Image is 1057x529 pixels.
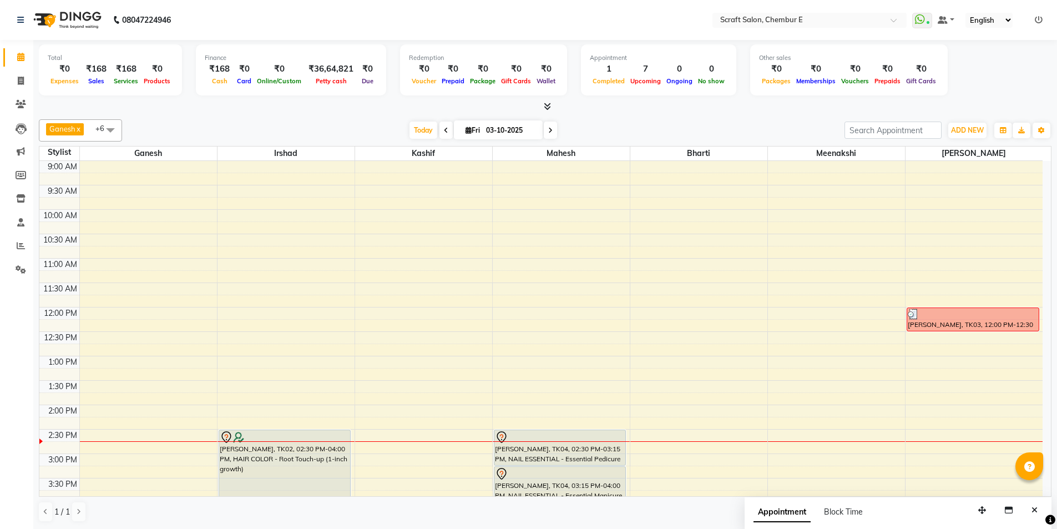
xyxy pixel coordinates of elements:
div: 11:30 AM [41,283,79,295]
span: ADD NEW [951,126,984,134]
div: 3:30 PM [46,478,79,490]
div: ₹0 [793,63,838,75]
div: 9:30 AM [45,185,79,197]
span: Card [234,77,254,85]
img: logo [28,4,104,36]
div: ₹168 [205,63,234,75]
b: 08047224946 [122,4,171,36]
span: Meenakshi [768,147,905,160]
div: ₹0 [467,63,498,75]
span: Services [111,77,141,85]
div: Appointment [590,53,727,63]
div: [PERSON_NAME], TK02, 02:30 PM-04:00 PM, HAIR COLOR - Root Touch-up (1-inch growth) [219,430,351,502]
span: Mahesh [493,147,630,160]
div: 2:00 PM [46,405,79,417]
span: [PERSON_NAME] [906,147,1043,160]
div: 1:00 PM [46,356,79,368]
span: Gift Cards [903,77,939,85]
span: Wallet [534,77,558,85]
span: 1 / 1 [54,506,70,518]
div: ₹168 [111,63,141,75]
input: 2025-10-03 [483,122,538,139]
div: Finance [205,53,377,63]
div: 10:00 AM [41,210,79,221]
span: Appointment [753,502,811,522]
div: ₹0 [872,63,903,75]
div: Other sales [759,53,939,63]
div: 11:00 AM [41,259,79,270]
div: [PERSON_NAME], TK04, 03:15 PM-04:00 PM, NAIL ESSENTIAL - Essential Manicure [494,467,626,502]
span: No show [695,77,727,85]
div: ₹36,64,821 [304,63,358,75]
span: Cash [209,77,230,85]
div: 3:00 PM [46,454,79,466]
div: ₹0 [254,63,304,75]
div: ₹0 [48,63,82,75]
div: ₹0 [234,63,254,75]
div: Total [48,53,173,63]
div: 0 [664,63,695,75]
span: Petty cash [313,77,350,85]
span: Package [467,77,498,85]
div: ₹0 [358,63,377,75]
div: 1:30 PM [46,381,79,392]
span: Products [141,77,173,85]
span: Kashif [355,147,492,160]
div: ₹0 [903,63,939,75]
span: Prepaids [872,77,903,85]
div: 10:30 AM [41,234,79,246]
div: Stylist [39,147,79,158]
span: Vouchers [838,77,872,85]
span: Memberships [793,77,838,85]
div: ₹0 [534,63,558,75]
div: ₹0 [498,63,534,75]
div: ₹0 [759,63,793,75]
div: ₹0 [141,63,173,75]
span: Gift Cards [498,77,534,85]
button: ADD NEW [948,123,987,138]
span: Due [359,77,376,85]
div: 2:30 PM [46,430,79,441]
div: Redemption [409,53,558,63]
input: Search Appointment [844,122,942,139]
span: Ganesh [80,147,217,160]
div: 9:00 AM [45,161,79,173]
iframe: chat widget [1010,485,1046,518]
span: Block Time [824,507,863,517]
span: Today [409,122,437,139]
span: Fri [463,126,483,134]
div: [PERSON_NAME], TK04, 02:30 PM-03:15 PM, NAIL ESSENTIAL - Essential Pedicure [494,430,626,465]
span: Sales [85,77,107,85]
div: ₹0 [409,63,439,75]
span: Prepaid [439,77,467,85]
span: Upcoming [628,77,664,85]
div: [PERSON_NAME], TK03, 12:00 PM-12:30 PM, THREADING - Eyebrows (₹80),THREADING - Upper lip (₹80) [907,308,1039,331]
div: 1 [590,63,628,75]
span: Packages [759,77,793,85]
span: Voucher [409,77,439,85]
span: Ongoing [664,77,695,85]
div: 12:00 PM [42,308,79,319]
span: Ganesh [49,124,75,133]
span: Completed [590,77,628,85]
span: Irshad [218,147,355,160]
div: 0 [695,63,727,75]
a: x [75,124,80,133]
div: 12:30 PM [42,332,79,344]
div: ₹0 [838,63,872,75]
span: Online/Custom [254,77,304,85]
span: Bharti [630,147,767,160]
div: ₹0 [439,63,467,75]
div: ₹168 [82,63,111,75]
div: 7 [628,63,664,75]
span: +6 [95,124,113,133]
span: Expenses [48,77,82,85]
